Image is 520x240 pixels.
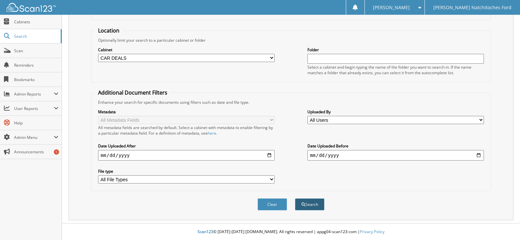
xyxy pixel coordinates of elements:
div: © [DATE]-[DATE] [DOMAIN_NAME]. All rights reserved | appg04-scan123-com | [62,224,520,240]
div: Optionally limit your search to a particular cabinet or folder [95,37,487,43]
input: end [307,150,484,161]
label: File type [98,168,275,174]
a: here [208,130,216,136]
span: Announcements [14,149,58,155]
div: 1 [54,149,59,155]
button: Clear [258,198,287,210]
label: Uploaded By [307,109,484,115]
label: Folder [307,47,484,53]
span: Admin Menu [14,135,54,140]
span: Bookmarks [14,77,58,82]
div: Select a cabinet and begin typing the name of the folder you want to search in. If the name match... [307,64,484,76]
label: Date Uploaded Before [307,143,484,149]
iframe: Chat Widget [487,208,520,240]
legend: Location [95,27,123,34]
span: Scan [14,48,58,54]
div: All metadata fields are searched by default. Select a cabinet with metadata to enable filtering b... [98,125,275,136]
img: scan123-logo-white.svg [7,3,56,12]
span: [PERSON_NAME] [373,6,410,10]
label: Cabinet [98,47,275,53]
div: Enhance your search for specific documents using filters such as date and file type. [95,99,487,105]
span: Search [14,33,57,39]
legend: Additional Document Filters [95,89,171,96]
input: start [98,150,275,161]
label: Date Uploaded After [98,143,275,149]
span: Admin Reports [14,91,54,97]
span: Cabinets [14,19,58,25]
span: Reminders [14,62,58,68]
button: Search [295,198,324,210]
span: Help [14,120,58,126]
label: Metadata [98,109,275,115]
span: User Reports [14,106,54,111]
span: [PERSON_NAME] Natchitoches Ford [433,6,511,10]
a: Privacy Policy [360,229,385,234]
span: Scan123 [198,229,213,234]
